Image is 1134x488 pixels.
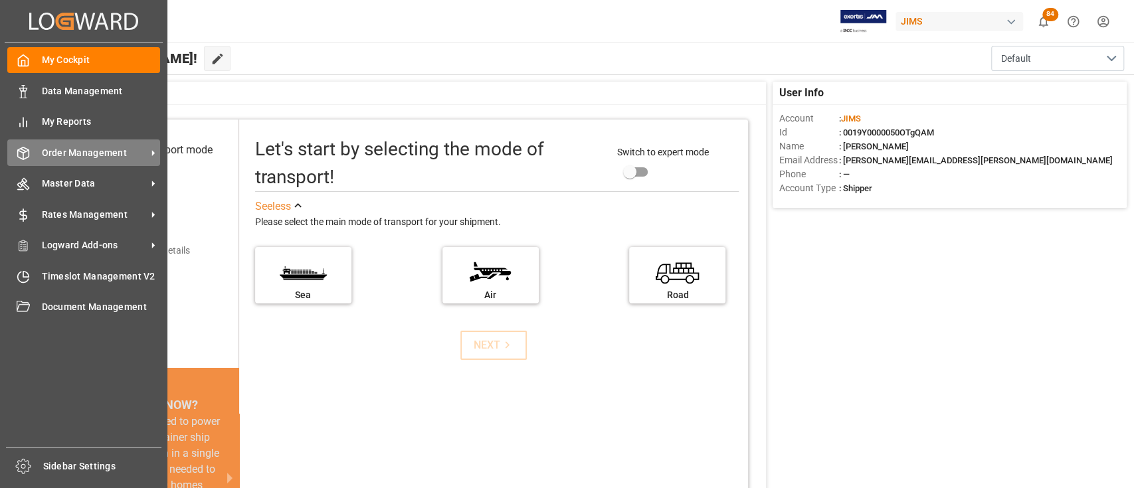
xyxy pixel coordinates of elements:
[896,12,1023,31] div: JIMS
[460,331,527,360] button: NEXT
[839,127,934,137] span: : 0019Y0000050OTgQAM
[779,85,824,101] span: User Info
[7,294,160,320] a: Document Management
[255,199,291,214] div: See less
[7,47,160,73] a: My Cockpit
[1042,8,1058,21] span: 84
[42,270,161,284] span: Timeslot Management V2
[7,78,160,104] a: Data Management
[840,10,886,33] img: Exertis%20JAM%20-%20Email%20Logo.jpg_1722504956.jpg
[1028,7,1058,37] button: show 84 new notifications
[449,288,532,302] div: Air
[42,300,161,314] span: Document Management
[779,167,839,181] span: Phone
[43,459,162,473] span: Sidebar Settings
[262,288,345,302] div: Sea
[617,147,709,157] span: Switch to expert mode
[42,238,147,252] span: Logward Add-ons
[42,146,147,160] span: Order Management
[839,169,850,179] span: : —
[839,183,872,193] span: : Shipper
[7,263,160,289] a: Timeslot Management V2
[7,109,160,135] a: My Reports
[779,112,839,125] span: Account
[779,153,839,167] span: Email Address
[42,115,161,129] span: My Reports
[991,46,1124,71] button: open menu
[779,181,839,195] span: Account Type
[636,288,719,302] div: Road
[1058,7,1088,37] button: Help Center
[42,208,147,222] span: Rates Management
[42,53,161,67] span: My Cockpit
[896,9,1028,34] button: JIMS
[255,135,604,191] div: Let's start by selecting the mode of transport!
[839,114,861,123] span: :
[839,155,1113,165] span: : [PERSON_NAME][EMAIL_ADDRESS][PERSON_NAME][DOMAIN_NAME]
[42,84,161,98] span: Data Management
[1001,52,1031,66] span: Default
[779,125,839,139] span: Id
[42,177,147,191] span: Master Data
[255,214,739,230] div: Please select the main mode of transport for your shipment.
[474,337,514,353] div: NEXT
[110,142,213,158] div: Select transport mode
[841,114,861,123] span: JIMS
[839,141,909,151] span: : [PERSON_NAME]
[779,139,839,153] span: Name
